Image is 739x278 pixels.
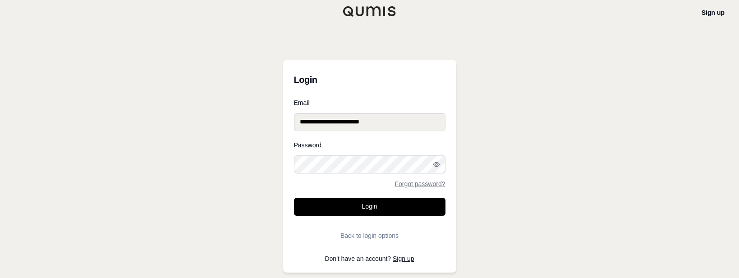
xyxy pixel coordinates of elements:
[393,255,414,262] a: Sign up
[343,6,397,17] img: Qumis
[294,255,445,262] p: Don't have an account?
[294,198,445,216] button: Login
[294,142,445,148] label: Password
[702,9,725,16] a: Sign up
[294,227,445,245] button: Back to login options
[294,100,445,106] label: Email
[294,71,445,89] h3: Login
[395,181,445,187] a: Forgot password?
